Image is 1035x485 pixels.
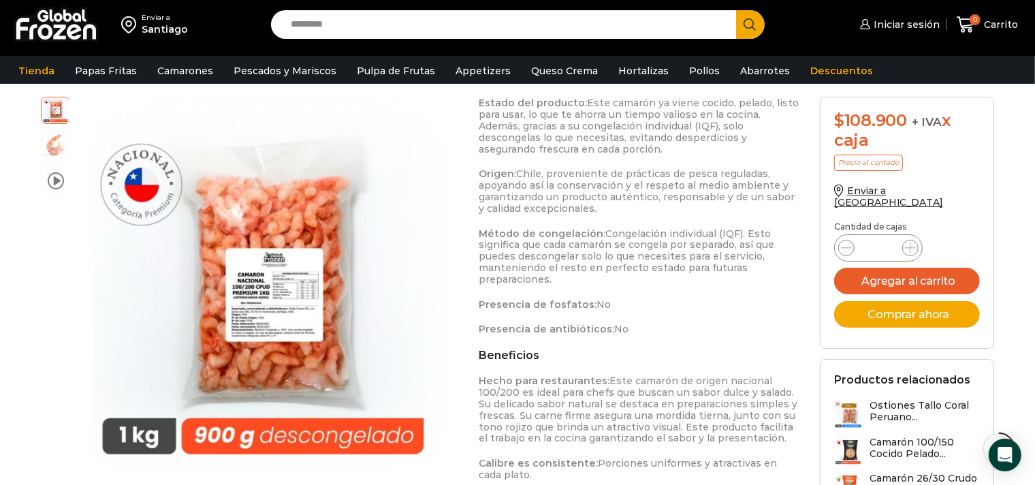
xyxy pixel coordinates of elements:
button: Comprar ahora [834,301,979,328]
strong: Origen: [479,168,516,180]
h2: Productos relacionados [834,373,970,386]
a: Ostiones Tallo Coral Peruano... [834,400,979,429]
div: x caja [834,111,979,151]
img: address-field-icon.svg [121,13,142,36]
strong: Hecho para restaurantes: [479,375,609,387]
a: Camarones [150,58,220,84]
a: Abarrotes [733,58,797,84]
h3: Camarón 100/150 Cocido Pelado... [870,437,979,460]
a: Pollos [682,58,727,84]
div: Enviar a [142,13,188,22]
span: 0 [970,14,981,25]
span: Iniciar sesión [870,18,940,31]
span: Carrito [981,18,1018,31]
div: Santiago [142,22,188,36]
a: Iniciar sesión [857,11,940,38]
p: Cantidad de cajas [834,222,979,232]
p: No [479,299,799,311]
bdi: 108.900 [834,110,907,130]
p: No [479,324,799,335]
p: Precio al contado [834,155,903,171]
button: Agregar al carrito [834,268,979,294]
strong: Presencia de antibióticos: [479,323,614,335]
p: Este camarón de origen nacional 100/200 es ideal para chefs que buscan un sabor dulce y salado. S... [479,375,799,444]
strong: Método de congelación: [479,228,605,240]
a: Enviar a [GEOGRAPHIC_DATA] [834,185,943,208]
span: $ [834,110,844,130]
p: Porciones uniformes y atractivas en cada plato. [479,458,799,481]
a: Hortalizas [611,58,675,84]
p: Este camarón ya viene cocido, pelado, listo para usar, lo que te ahorra un tiempo valioso en la c... [479,97,799,155]
a: Papas Fritas [68,58,144,84]
input: Product quantity [865,238,891,257]
a: Descuentos [803,58,880,84]
strong: Presencia de fosfatos: [479,298,596,311]
p: Congelación individual (IQF). Esto significa que cada camarón se congela por separado, así que pu... [479,228,799,285]
span: camaron-nacional-2 [42,131,69,159]
span: camaron nacional premium [42,95,69,123]
strong: Estado del producto: [479,97,587,109]
a: Pescados y Mariscos [227,58,343,84]
a: Camarón 100/150 Cocido Pelado... [834,437,979,466]
a: Tienda [12,58,61,84]
strong: Calibre es consistente: [479,457,598,469]
button: Search button [736,10,765,39]
a: Queso Crema [524,58,605,84]
p: Chile, proveniente de prácticas de pesca reguladas, apoyando así la conservación y el respeto al ... [479,168,799,214]
span: + IVA [912,115,942,129]
a: 0 Carrito [953,9,1021,41]
a: Appetizers [449,58,517,84]
div: Open Intercom Messenger [989,439,1021,471]
a: Pulpa de Frutas [350,58,442,84]
h2: Beneficios [479,349,799,362]
h3: Ostiones Tallo Coral Peruano... [870,400,979,423]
